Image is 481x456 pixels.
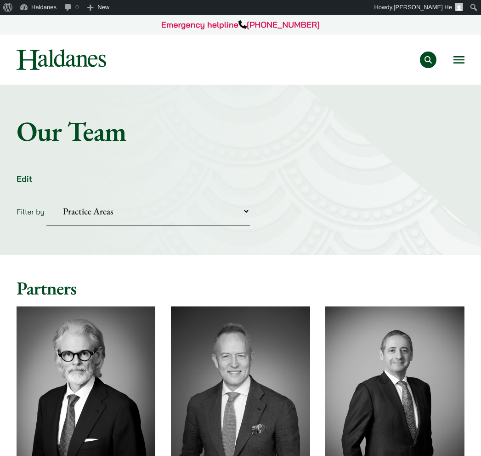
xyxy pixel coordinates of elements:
img: Logo of Haldanes [17,49,106,70]
h2: Partners [17,277,464,299]
span: [PERSON_NAME] He [394,4,452,11]
a: Emergency helpline[PHONE_NUMBER] [161,19,320,30]
label: Filter by [17,207,45,216]
button: Search [420,52,436,68]
a: Edit [17,173,32,184]
button: Open menu [453,56,464,63]
h1: Our Team [17,115,464,148]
